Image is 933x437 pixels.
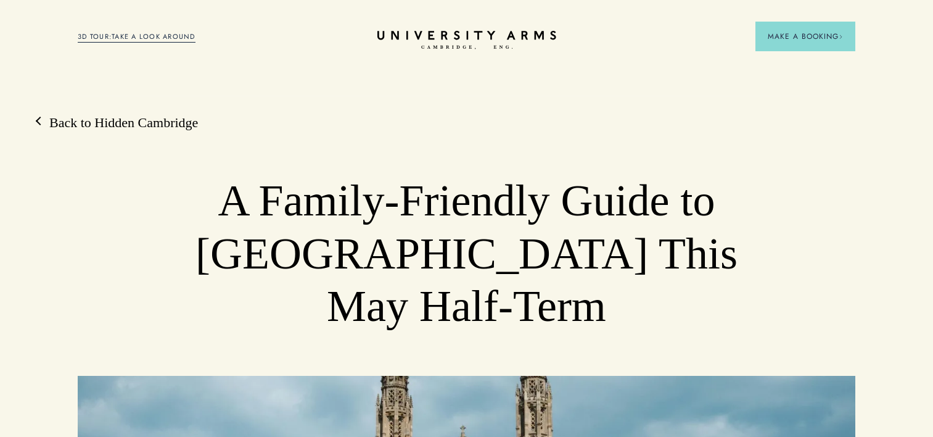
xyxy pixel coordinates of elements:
span: Make a Booking [768,31,843,42]
a: Back to Hidden Cambridge [37,114,198,132]
a: 3D TOUR:TAKE A LOOK AROUND [78,31,195,43]
button: Make a BookingArrow icon [755,22,855,51]
h1: A Family-Friendly Guide to [GEOGRAPHIC_DATA] This May Half-Term [155,175,778,333]
img: Arrow icon [839,35,843,39]
a: Home [377,31,556,50]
